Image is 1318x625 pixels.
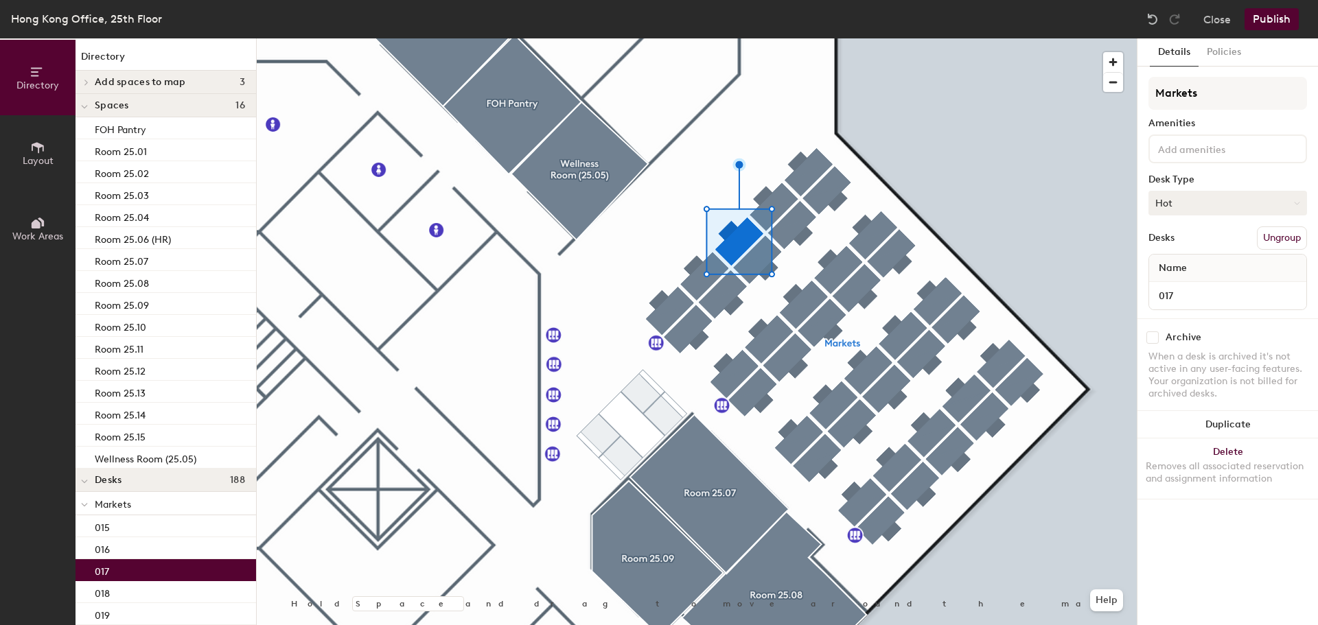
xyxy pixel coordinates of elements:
span: Spaces [95,100,129,111]
div: Desk Type [1148,174,1307,185]
div: Amenities [1148,118,1307,129]
span: Add spaces to map [95,77,186,88]
span: 16 [235,100,245,111]
p: Room 25.15 [95,427,146,443]
p: Room 25.03 [95,186,149,202]
button: Publish [1245,8,1299,30]
p: Room 25.09 [95,296,149,311]
p: Room 25.02 [95,164,149,180]
div: Desks [1148,233,1175,244]
h1: Directory [76,49,256,71]
span: Markets [95,499,131,510]
span: Directory [16,80,59,91]
p: Wellness Room (25.05) [95,449,196,465]
div: Hong Kong Office, 25th Floor [11,10,162,27]
span: Desks [95,475,122,486]
p: 019 [95,606,110,622]
button: DeleteRemoves all associated reservation and assignment information [1137,438,1318,499]
p: FOH Pantry [95,120,146,136]
p: Room 25.11 [95,340,143,355]
p: Room 25.13 [95,384,146,399]
span: Layout [23,155,54,167]
p: 015 [95,518,110,534]
button: Help [1090,589,1123,611]
span: Work Areas [12,231,63,242]
input: Add amenities [1155,140,1279,156]
div: Archive [1166,332,1201,343]
p: Room 25.08 [95,274,149,290]
p: Room 25.04 [95,208,149,224]
p: Room 25.12 [95,362,146,377]
span: 3 [240,77,245,88]
button: Ungroup [1257,226,1307,250]
p: Room 25.01 [95,142,147,158]
button: Duplicate [1137,411,1318,438]
div: When a desk is archived it's not active in any user-facing features. Your organization is not bil... [1148,351,1307,400]
p: 016 [95,540,110,556]
span: 188 [230,475,245,486]
button: Details [1150,38,1199,67]
p: 017 [95,562,109,578]
p: 018 [95,584,110,600]
div: Removes all associated reservation and assignment information [1146,460,1310,485]
img: Redo [1168,12,1181,26]
button: Close [1203,8,1231,30]
span: Name [1152,256,1194,281]
button: Hot [1148,191,1307,215]
button: Policies [1199,38,1249,67]
input: Unnamed desk [1152,286,1304,305]
img: Undo [1146,12,1159,26]
p: Room 25.07 [95,252,148,268]
p: Room 25.10 [95,318,146,333]
p: Room 25.06 (HR) [95,230,171,246]
p: Room 25.14 [95,405,146,421]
